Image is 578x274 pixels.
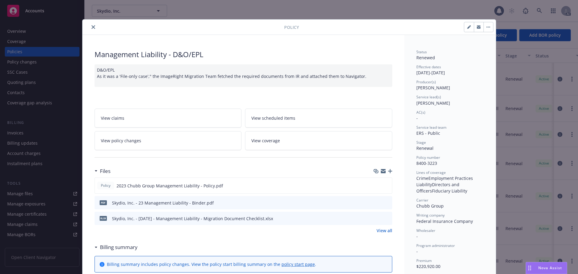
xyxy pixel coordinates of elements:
[416,243,455,248] span: Program administrator
[416,198,428,203] span: Carrier
[416,218,473,224] span: Federal Insurance Company
[416,64,441,69] span: Effective dates
[416,125,446,130] span: Service lead team
[416,130,440,136] span: ERS - Public
[112,215,273,222] div: Skydio, Inc. - [DATE] - Management Liability - Migration Document Checklist.xlsx
[416,228,435,233] span: Wholesaler
[416,64,484,76] div: [DATE] - [DATE]
[95,167,110,175] div: Files
[384,183,390,189] button: preview file
[416,170,446,175] span: Lines of coverage
[95,64,392,87] div: D&O/EPL As it was a 'File-only case'," the ImageRight Migration Team fetched the required documen...
[284,24,299,30] span: Policy
[526,262,567,274] button: Nova Assist
[95,131,242,150] a: View policy changes
[538,265,562,270] span: Nova Assist
[416,160,437,166] span: 8400-3223
[416,94,441,100] span: Service lead(s)
[416,110,425,115] span: AC(s)
[375,200,380,206] button: download file
[112,200,214,206] div: Skydio, Inc. - 23 Management Liability - Binder.pdf
[251,115,295,121] span: View scheduled items
[416,213,445,218] span: Writing company
[101,137,141,144] span: View policy changes
[384,215,390,222] button: preview file
[416,100,450,106] span: [PERSON_NAME]
[107,261,316,267] div: Billing summary includes policy changes. View the policy start billing summary on the .
[416,248,418,254] span: -
[416,55,435,60] span: Renewed
[100,216,107,220] span: xlsx
[416,175,428,181] span: Crime
[100,243,138,251] h3: Billing summary
[416,79,436,85] span: Producer(s)
[245,109,392,128] a: View scheduled items
[416,115,418,121] span: -
[100,183,112,188] span: Policy
[526,262,533,274] div: Drag to move
[95,243,138,251] div: Billing summary
[416,85,450,91] span: [PERSON_NAME]
[416,258,432,263] span: Premium
[95,109,242,128] a: View claims
[416,203,444,209] span: Chubb Group
[101,115,124,121] span: View claims
[416,49,427,54] span: Status
[416,145,433,151] span: Renewal
[90,23,97,31] button: close
[377,227,392,234] a: View all
[416,263,440,269] span: $220,920.00
[100,200,107,205] span: pdf
[416,182,461,194] span: Directors and Officers
[281,261,315,267] a: policy start page
[117,183,223,189] span: 2023 Chubb Group Management Liability - Policy.pdf
[375,215,380,222] button: download file
[384,200,390,206] button: preview file
[100,167,110,175] h3: Files
[416,233,418,239] span: -
[245,131,392,150] a: View coverage
[95,49,392,60] div: Management Liability - D&O/EPL
[416,140,426,145] span: Stage
[374,183,379,189] button: download file
[416,175,474,187] span: Employment Practices Liability
[432,188,467,194] span: Fiduciary Liability
[251,137,280,144] span: View coverage
[416,155,440,160] span: Policy number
